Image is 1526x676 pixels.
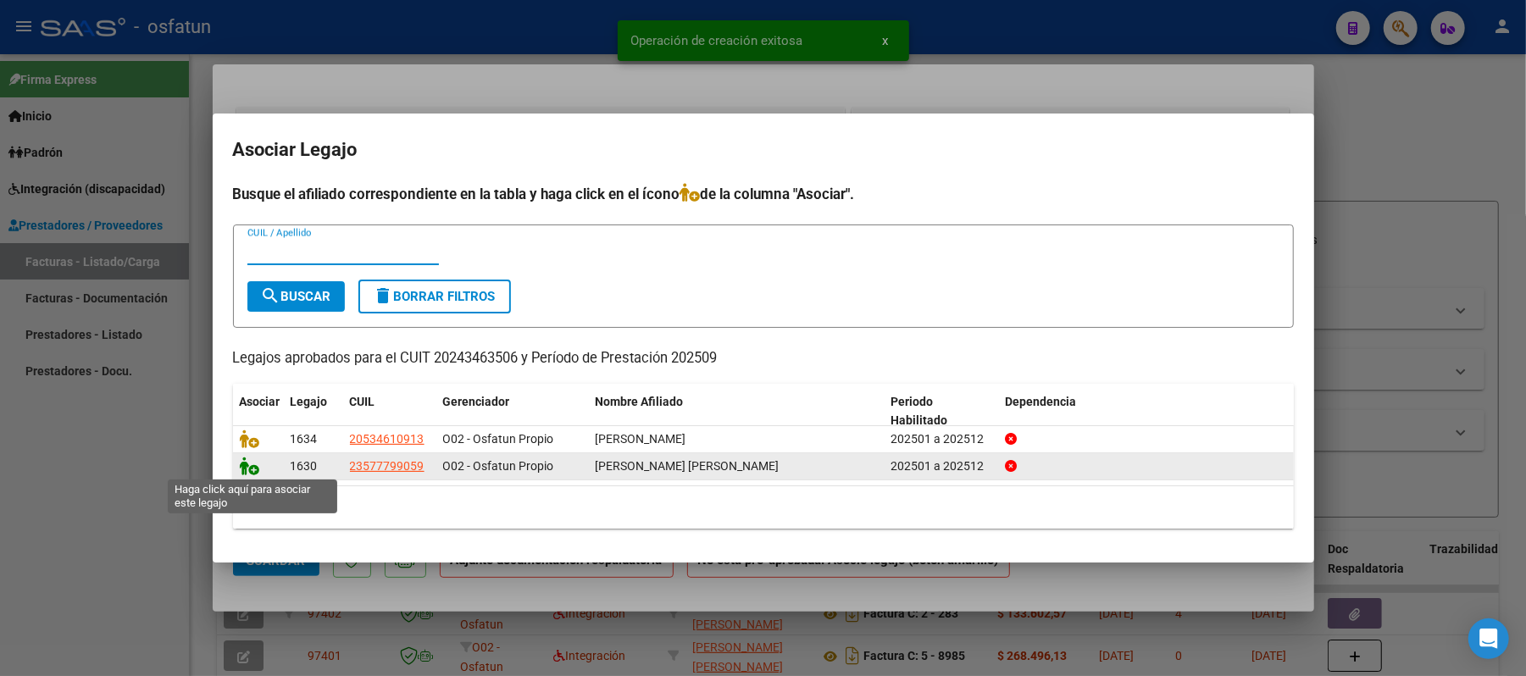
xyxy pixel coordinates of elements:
[358,280,511,313] button: Borrar Filtros
[884,384,998,440] datatable-header-cell: Periodo Habilitado
[240,395,280,408] span: Asociar
[350,432,425,446] span: 20534610913
[374,289,496,304] span: Borrar Filtros
[233,384,284,440] datatable-header-cell: Asociar
[443,432,554,446] span: O02 - Osfatun Propio
[596,432,686,446] span: GEREZ MATEO BENJAMIN
[233,348,1294,369] p: Legajos aprobados para el CUIT 20243463506 y Período de Prestación 202509
[443,459,554,473] span: O02 - Osfatun Propio
[343,384,436,440] datatable-header-cell: CUIL
[1005,395,1076,408] span: Dependencia
[284,384,343,440] datatable-header-cell: Legajo
[589,384,885,440] datatable-header-cell: Nombre Afiliado
[261,285,281,306] mat-icon: search
[443,395,510,408] span: Gerenciador
[350,459,425,473] span: 23577799059
[596,459,780,473] span: RIOS COUSELO SIMON ENRIQUE
[233,486,1294,529] div: 2 registros
[261,289,331,304] span: Buscar
[233,134,1294,166] h2: Asociar Legajo
[891,457,991,476] div: 202501 a 202512
[350,395,375,408] span: CUIL
[374,285,394,306] mat-icon: delete
[998,384,1294,440] datatable-header-cell: Dependencia
[891,395,947,428] span: Periodo Habilitado
[1468,618,1509,659] div: Open Intercom Messenger
[291,459,318,473] span: 1630
[436,384,589,440] datatable-header-cell: Gerenciador
[291,395,328,408] span: Legajo
[291,432,318,446] span: 1634
[891,429,991,449] div: 202501 a 202512
[247,281,345,312] button: Buscar
[596,395,684,408] span: Nombre Afiliado
[233,183,1294,205] h4: Busque el afiliado correspondiente en la tabla y haga click en el ícono de la columna "Asociar".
